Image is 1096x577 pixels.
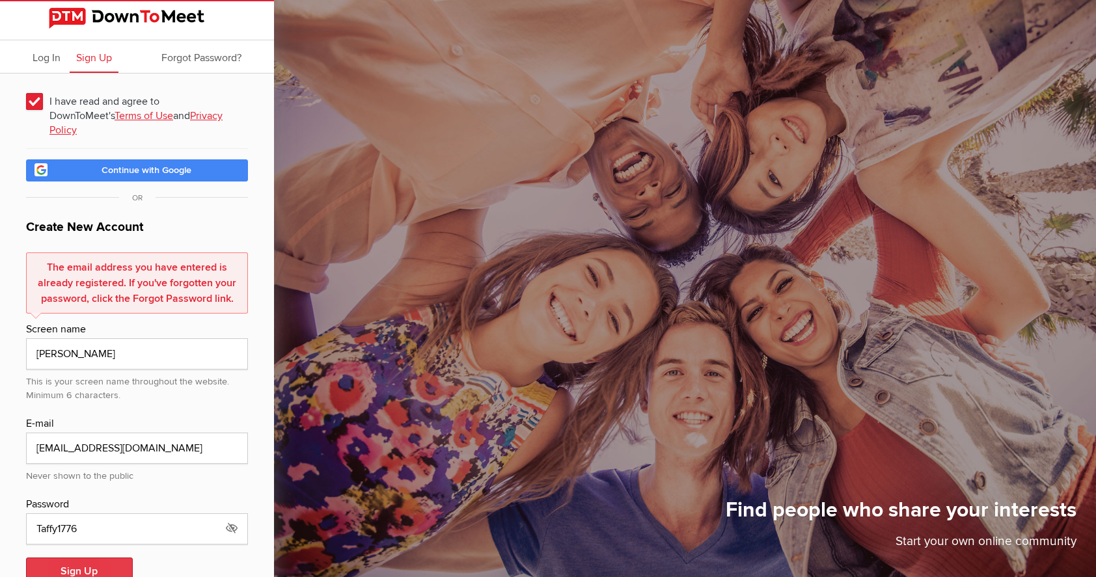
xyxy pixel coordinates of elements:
a: Sign Up [70,40,118,73]
input: email@address.com [26,433,248,464]
img: DownToMeet [49,8,226,29]
p: Start your own online community [726,532,1076,557]
span: Sign Up [76,51,112,64]
div: E-mail [26,416,248,433]
a: Terms of Use [115,109,173,122]
span: OR [119,193,156,203]
span: Forgot Password? [161,51,241,64]
span: Log In [33,51,61,64]
div: Screen name [26,321,248,338]
div: The email address you have entered is already registered. If you've forgotten your password, clic... [26,252,248,314]
span: I have read and agree to DownToMeet's and [26,89,248,113]
a: Log In [26,40,67,73]
input: Minimum 6 characters [26,513,248,544]
div: Never shown to the public [26,464,248,483]
a: Continue with Google [26,159,248,181]
div: This is your screen name throughout the website. Minimum 6 characters. [26,369,248,403]
input: e.g. John Smith or John S. [26,338,248,369]
h1: Create New Account [26,218,248,245]
span: Continue with Google [102,165,191,176]
div: Password [26,496,248,513]
h1: Find people who share your interests [726,497,1076,532]
a: Forgot Password? [155,40,248,73]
